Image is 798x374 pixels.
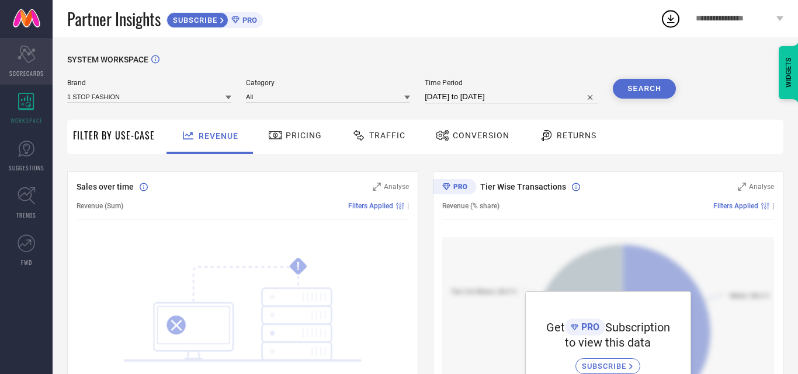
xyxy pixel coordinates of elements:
span: WORKSPACE [11,116,43,125]
div: Premium [433,179,476,197]
span: Sales over time [77,182,134,191]
tspan: ! [297,260,300,273]
span: | [772,202,774,210]
span: Filter By Use-Case [73,128,155,142]
span: Filters Applied [713,202,758,210]
span: Revenue (Sum) [77,202,123,210]
span: Filters Applied [348,202,393,210]
svg: Zoom [738,183,746,191]
span: Analyse [749,183,774,191]
span: Revenue [199,131,238,141]
button: Search [613,79,676,99]
span: SUGGESTIONS [9,163,44,172]
span: Tier Wise Transactions [480,182,566,191]
span: SUBSCRIBE [582,362,629,370]
span: Get [546,320,565,334]
span: Subscription [605,320,670,334]
a: SUBSCRIBE [575,349,640,374]
svg: Zoom [373,183,381,191]
span: to view this data [565,335,651,349]
span: Brand [67,79,231,87]
span: SYSTEM WORKSPACE [67,55,148,64]
span: Analyse [384,183,409,191]
span: Revenue (% share) [442,202,499,210]
span: Conversion [453,131,509,140]
span: Traffic [369,131,405,140]
span: Category [246,79,410,87]
span: FWD [21,258,32,267]
span: Returns [557,131,596,140]
span: | [407,202,409,210]
span: Time Period [425,79,598,87]
span: TRENDS [16,211,36,219]
span: Partner Insights [67,7,161,31]
span: PRO [578,321,599,333]
span: PRO [240,16,257,25]
a: SUBSCRIBEPRO [166,9,263,28]
span: Pricing [286,131,322,140]
div: Open download list [660,8,681,29]
span: SUBSCRIBE [167,16,220,25]
span: SCORECARDS [9,69,44,78]
input: Select time period [425,90,598,104]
